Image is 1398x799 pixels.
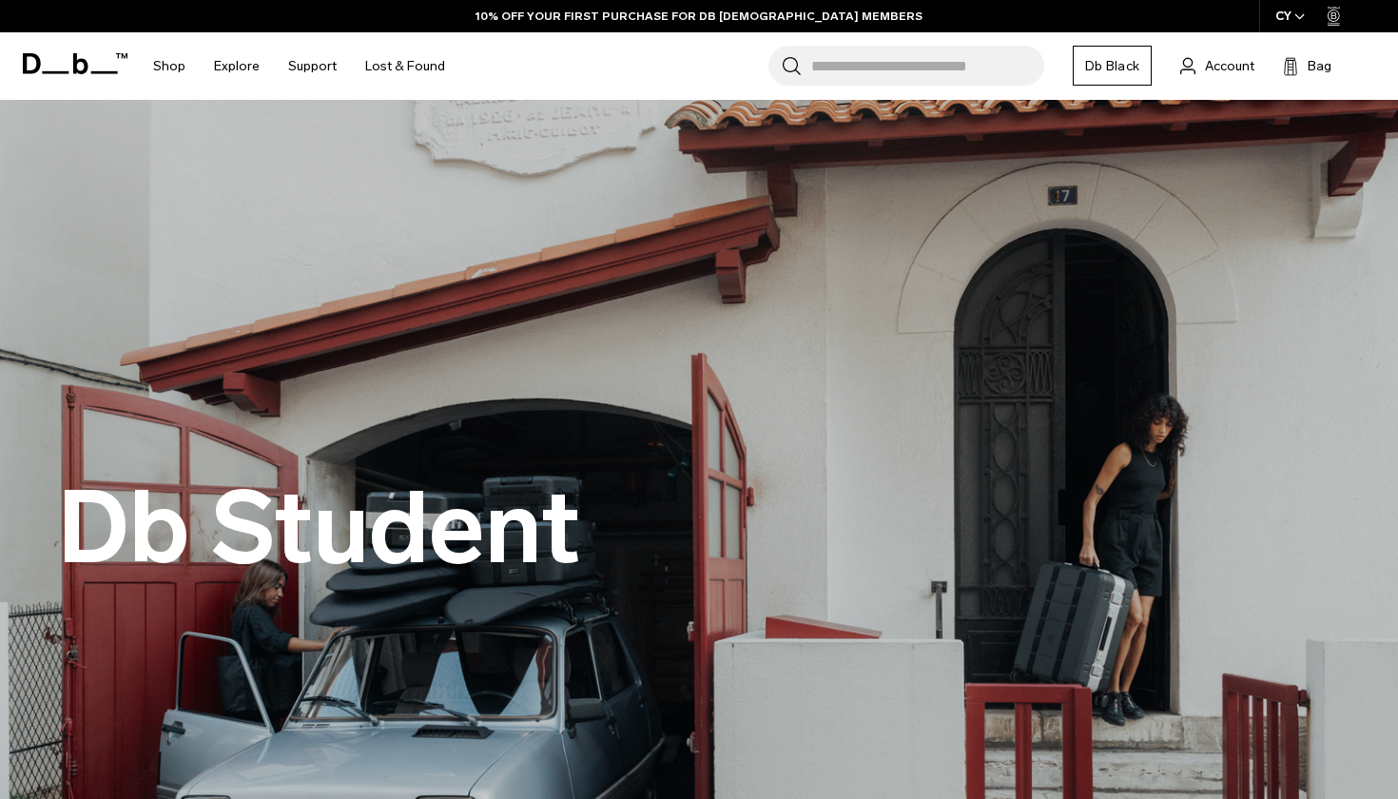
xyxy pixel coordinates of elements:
[139,32,459,100] nav: Main Navigation
[288,32,337,100] a: Support
[1073,46,1152,86] a: Db Black
[1308,56,1331,76] span: Bag
[153,32,185,100] a: Shop
[1283,54,1331,77] button: Bag
[1180,54,1254,77] a: Account
[476,8,922,25] a: 10% OFF YOUR FIRST PURCHASE FOR DB [DEMOGRAPHIC_DATA] MEMBERS
[1205,56,1254,76] span: Account
[214,32,260,100] a: Explore
[57,478,580,578] h2: Db Student
[365,32,445,100] a: Lost & Found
